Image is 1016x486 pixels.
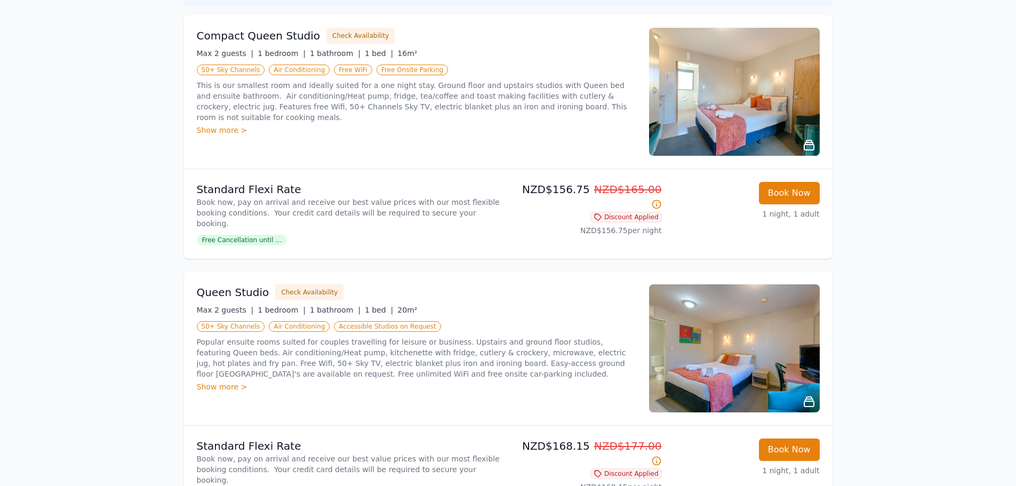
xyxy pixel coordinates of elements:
[258,306,306,314] span: 1 bedroom |
[397,306,417,314] span: 20m²
[334,65,372,75] span: Free WiFi
[197,337,636,379] p: Popular ensuite rooms suited for couples travelling for leisure or business. Upstairs and ground ...
[197,49,254,58] span: Max 2 guests |
[197,381,636,392] div: Show more >
[334,321,441,332] span: Accessible Studios on Request
[197,28,321,43] h3: Compact Queen Studio
[197,306,254,314] span: Max 2 guests |
[759,182,820,204] button: Book Now
[197,197,504,229] p: Book now, pay on arrival and receive our best value prices with our most flexible booking conditi...
[513,439,662,468] p: NZD$168.15
[197,65,265,75] span: 50+ Sky Channels
[590,468,662,479] span: Discount Applied
[670,465,820,476] p: 1 night, 1 adult
[269,65,330,75] span: Air Conditioning
[670,209,820,219] p: 1 night, 1 adult
[377,65,448,75] span: Free Onsite Parking
[594,183,662,196] span: NZD$165.00
[197,182,504,197] p: Standard Flexi Rate
[365,49,393,58] span: 1 bed |
[365,306,393,314] span: 1 bed |
[197,439,504,453] p: Standard Flexi Rate
[590,212,662,222] span: Discount Applied
[197,235,287,245] span: Free Cancellation until ...
[197,80,636,123] p: This is our smallest room and ideally suited for a one night stay. Ground floor and upstairs stud...
[759,439,820,461] button: Book Now
[310,49,361,58] span: 1 bathroom |
[513,225,662,236] p: NZD$156.75 per night
[197,453,504,485] p: Book now, pay on arrival and receive our best value prices with our most flexible booking conditi...
[197,125,636,136] div: Show more >
[397,49,417,58] span: 16m²
[197,285,269,300] h3: Queen Studio
[326,28,395,44] button: Check Availability
[197,321,265,332] span: 50+ Sky Channels
[594,440,662,452] span: NZD$177.00
[310,306,361,314] span: 1 bathroom |
[275,284,343,300] button: Check Availability
[258,49,306,58] span: 1 bedroom |
[269,321,330,332] span: Air Conditioning
[513,182,662,212] p: NZD$156.75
